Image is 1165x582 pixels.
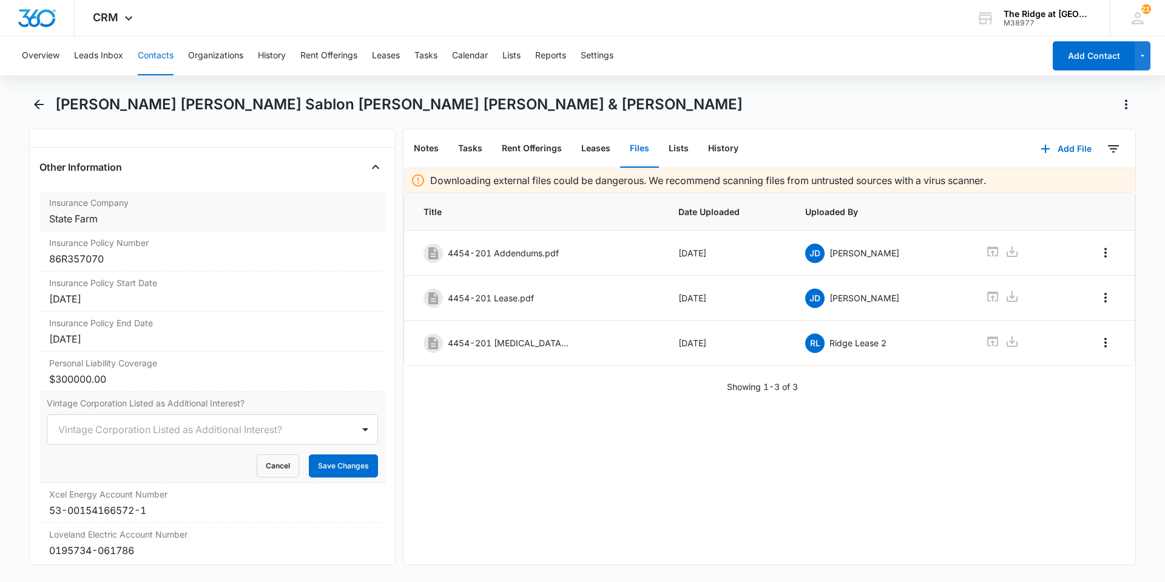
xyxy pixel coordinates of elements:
[805,205,956,218] span: Uploaded By
[659,130,698,168] button: Lists
[22,36,59,75] button: Overview
[664,321,791,366] td: [DATE]
[430,173,986,188] p: Downloading external files could be dangerous. We recommend scanning files from untrusted sources...
[452,36,488,75] button: Calendar
[678,205,777,218] span: Date Uploaded
[1028,134,1104,163] button: Add File
[39,352,385,392] div: Personal Liability Coverage$300000.00
[49,372,376,386] dd: $300000.00
[448,247,559,259] p: 4454-201 Addendums.pdf
[424,205,649,218] span: Title
[49,317,376,329] label: Insurance Policy End Date
[188,36,243,75] button: Organizations
[49,236,376,249] label: Insurance Policy Number
[414,36,437,75] button: Tasks
[805,244,825,263] span: JD
[93,11,118,24] span: CRM
[1096,333,1115,352] button: Overflow Menu
[1004,19,1092,27] div: account id
[39,483,385,523] div: Xcel Energy Account Number53-00154166572-1
[49,528,376,541] label: Loveland Electric Account Number
[1116,95,1136,114] button: Actions
[49,332,376,346] div: [DATE]
[309,454,378,478] button: Save Changes
[49,252,376,266] div: 86R357070
[39,272,385,312] div: Insurance Policy Start Date[DATE]
[581,36,613,75] button: Settings
[372,36,400,75] button: Leases
[1096,243,1115,262] button: Overflow Menu
[55,95,743,114] h1: [PERSON_NAME] [PERSON_NAME] Sablon [PERSON_NAME] [PERSON_NAME] & [PERSON_NAME]
[300,36,357,75] button: Rent Offerings
[1141,4,1151,14] span: 212
[448,292,534,304] p: 4454-201 Lease.pdf
[620,130,659,168] button: Files
[49,211,376,226] div: State Farm
[39,160,122,174] h4: Other Information
[49,292,376,306] div: [DATE]
[698,130,748,168] button: History
[49,488,376,501] label: Xcel Energy Account Number
[258,36,286,75] button: History
[1053,41,1135,70] button: Add Contact
[1141,4,1151,14] div: notifications count
[49,357,376,369] label: Personal Liability Coverage
[535,36,566,75] button: Reports
[448,130,492,168] button: Tasks
[829,247,899,259] p: [PERSON_NAME]
[29,95,48,114] button: Back
[727,380,798,393] p: Showing 1-3 of 3
[1004,9,1092,19] div: account name
[47,397,378,409] label: Vintage Corporation Listed as Additional Interest?
[49,276,376,289] label: Insurance Policy Start Date
[49,196,376,209] label: Insurance Company
[1104,139,1123,159] button: Filters
[404,130,448,168] button: Notes
[39,191,385,231] div: Insurance CompanyState Farm
[502,36,521,75] button: Lists
[366,157,385,177] button: Close
[664,276,791,321] td: [DATE]
[572,130,620,168] button: Leases
[74,36,123,75] button: Leads Inbox
[448,337,569,349] p: 4454-201 [MEDICAL_DATA] Pet Packet.pdf
[1096,288,1115,307] button: Overflow Menu
[49,543,376,558] div: 0195734-061786
[492,130,572,168] button: Rent Offerings
[829,292,899,304] p: [PERSON_NAME]
[829,337,886,349] p: Ridge Lease 2
[257,454,299,478] button: Cancel
[805,334,825,353] span: RL
[805,289,825,308] span: JD
[49,503,376,518] div: 53-00154166572-1
[39,312,385,352] div: Insurance Policy End Date[DATE]
[39,523,385,563] div: Loveland Electric Account Number0195734-061786
[39,231,385,272] div: Insurance Policy Number86R357070
[138,36,174,75] button: Contacts
[664,231,791,276] td: [DATE]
